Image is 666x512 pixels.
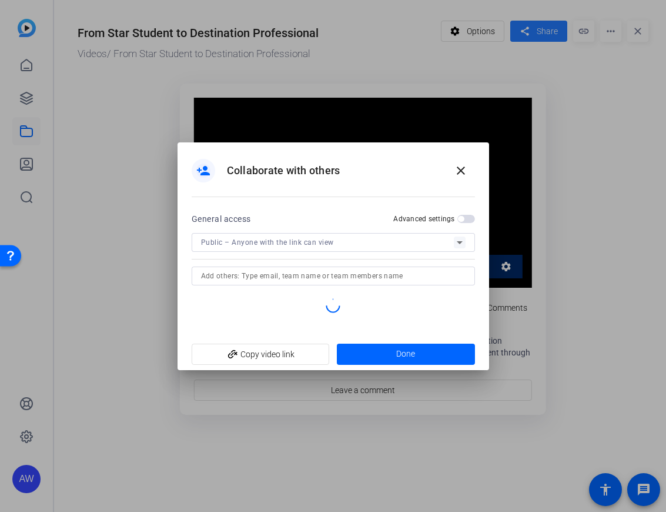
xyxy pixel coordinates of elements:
span: Public – Anyone with the link can view [201,238,334,247]
span: Done [396,348,415,360]
span: Copy video link [201,343,320,365]
input: Add others: Type email, team name or team members name [201,269,466,283]
button: Copy video link [192,344,330,365]
button: Done [337,344,475,365]
h2: Advanced settings [393,214,454,224]
h1: Collaborate with others [227,164,340,178]
mat-icon: person_add [196,164,210,178]
mat-icon: add_link [223,345,243,365]
h2: General access [192,212,251,226]
mat-icon: close [454,164,468,178]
